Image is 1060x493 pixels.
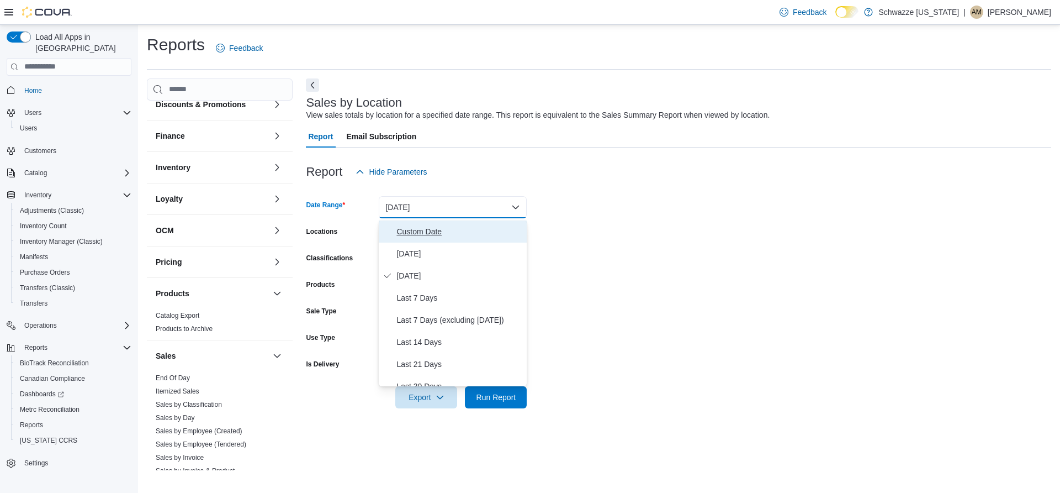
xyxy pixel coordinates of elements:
span: BioTrack Reconciliation [15,356,131,370]
h3: Sales by Location [306,96,402,109]
span: Reports [15,418,131,432]
span: Users [20,106,131,119]
span: Transfers (Classic) [15,281,131,295]
span: Catalog [24,169,47,177]
button: Next [306,78,319,92]
button: Sales [271,349,284,363]
span: Inventory [24,191,51,200]
span: Sales by Invoice [156,453,204,462]
button: Inventory Count [11,218,136,234]
div: View sales totals by location for a specified date range. This report is equivalent to the Sales ... [306,109,770,121]
h3: Pricing [156,256,182,268]
span: Manifests [15,250,131,264]
button: Discounts & Promotions [271,98,284,111]
a: Inventory Count [15,219,71,233]
p: [PERSON_NAME] [988,6,1051,19]
span: [DATE] [396,247,522,260]
button: Purchase Orders [11,265,136,280]
button: Users [20,106,46,119]
span: Purchase Orders [15,266,131,279]
p: Schwazze [US_STATE] [878,6,959,19]
span: Inventory Manager (Classic) [20,237,103,246]
a: Settings [20,457,52,470]
span: End Of Day [156,374,190,382]
h3: Products [156,288,189,299]
button: Discounts & Promotions [156,99,268,110]
span: Catalog Export [156,311,199,320]
a: Sales by Employee (Tendered) [156,440,246,448]
button: Products [271,287,284,300]
label: Date Range [306,201,345,209]
span: Custom Date [396,225,522,238]
button: Reports [2,340,136,355]
span: Email Subscription [347,125,417,148]
span: Last 7 Days (excluding [DATE]) [396,313,522,327]
button: Adjustments (Classic) [11,203,136,218]
span: Inventory [20,188,131,202]
a: Feedback [775,1,831,23]
button: Catalog [2,165,136,181]
span: Settings [24,459,48,468]
span: Canadian Compliance [20,374,85,383]
input: Dark Mode [835,6,858,18]
button: Loyalty [156,193,268,204]
button: Inventory [271,161,284,174]
a: [US_STATE] CCRS [15,434,82,447]
button: Pricing [271,255,284,269]
span: Inventory Count [15,219,131,233]
button: Users [11,120,136,136]
button: Export [395,386,457,408]
span: Catalog [20,166,131,180]
button: Finance [156,130,268,141]
span: Sales by Employee (Created) [156,427,242,436]
button: Finance [271,129,284,143]
label: Classifications [306,254,353,263]
span: Settings [20,456,131,470]
div: Products [147,309,293,340]
span: [US_STATE] CCRS [20,436,77,445]
h1: Reports [147,34,205,56]
a: Feedback [211,37,267,59]
span: Inventory Manager (Classic) [15,235,131,248]
span: Transfers (Classic) [20,284,75,292]
label: Is Delivery [306,360,339,369]
span: Users [15,122,131,135]
button: Products [156,288,268,299]
h3: Sales [156,350,176,361]
label: Sale Type [306,307,336,316]
span: Run Report [476,392,516,403]
span: Manifests [20,253,48,261]
span: BioTrack Reconciliation [20,359,89,368]
span: Canadian Compliance [15,372,131,385]
a: Reports [15,418,47,432]
a: BioTrack Reconciliation [15,356,93,370]
span: Transfers [15,297,131,310]
a: Home [20,84,46,97]
button: Inventory [156,162,268,173]
span: Transfers [20,299,47,308]
span: Dashboards [15,387,131,401]
span: Last 21 Days [396,358,522,371]
span: Sales by Day [156,413,195,422]
h3: Loyalty [156,193,183,204]
span: Reports [20,341,131,354]
a: Itemized Sales [156,387,199,395]
a: Adjustments (Classic) [15,204,88,217]
button: Run Report [465,386,527,408]
button: Transfers (Classic) [11,280,136,296]
button: Inventory [20,188,56,202]
span: Operations [24,321,57,330]
span: Reports [20,421,43,429]
div: Select listbox [379,221,527,386]
span: Customers [24,146,56,155]
span: Export [402,386,451,408]
span: Products to Archive [156,324,213,333]
span: Home [24,86,42,95]
h3: Inventory [156,162,190,173]
button: Reports [11,417,136,433]
span: Purchase Orders [20,268,70,277]
span: Users [24,108,41,117]
button: Inventory [2,187,136,203]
